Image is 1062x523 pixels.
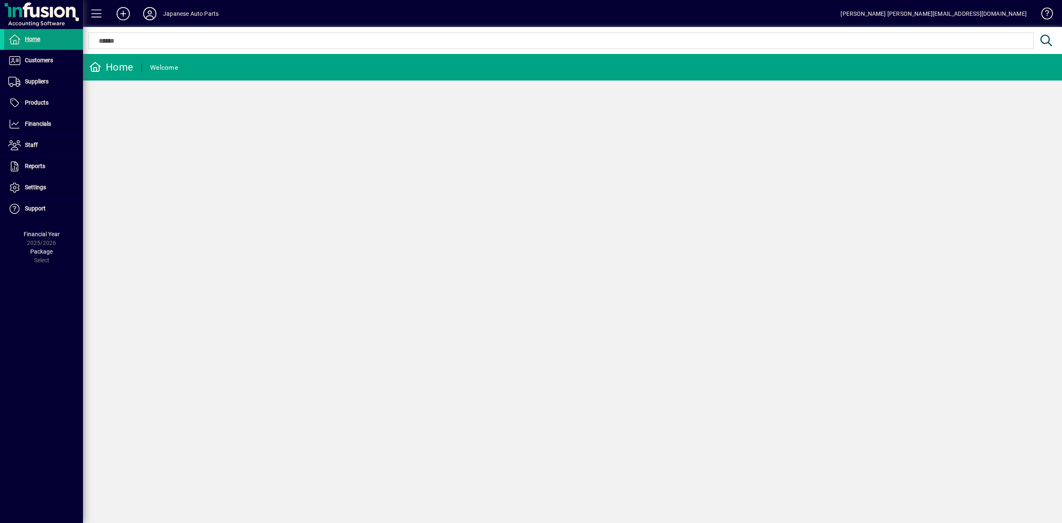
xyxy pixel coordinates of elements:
[4,156,83,177] a: Reports
[4,71,83,92] a: Suppliers
[4,135,83,156] a: Staff
[25,205,46,212] span: Support
[840,7,1027,20] div: [PERSON_NAME] [PERSON_NAME][EMAIL_ADDRESS][DOMAIN_NAME]
[25,120,51,127] span: Financials
[4,50,83,71] a: Customers
[4,114,83,134] a: Financials
[136,6,163,21] button: Profile
[25,99,49,106] span: Products
[150,61,178,74] div: Welcome
[4,93,83,113] a: Products
[163,7,219,20] div: Japanese Auto Parts
[25,163,45,169] span: Reports
[25,184,46,191] span: Settings
[25,57,53,64] span: Customers
[25,36,40,42] span: Home
[110,6,136,21] button: Add
[24,231,60,237] span: Financial Year
[4,198,83,219] a: Support
[25,78,49,85] span: Suppliers
[30,248,53,255] span: Package
[89,61,133,74] div: Home
[25,142,38,148] span: Staff
[4,177,83,198] a: Settings
[1035,2,1052,29] a: Knowledge Base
